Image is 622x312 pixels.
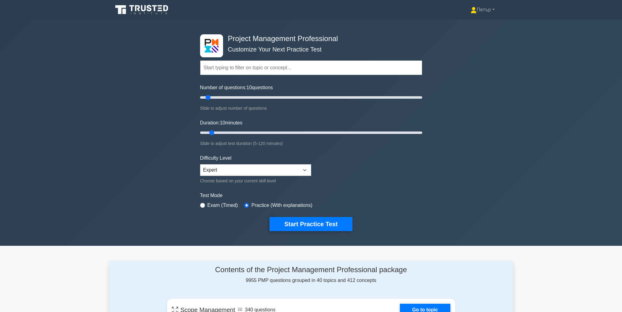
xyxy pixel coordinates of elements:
[167,265,455,284] div: 9955 PMP questions grouped in 40 topics and 412 concepts
[220,120,225,125] span: 10
[167,265,455,274] h4: Contents of the Project Management Professional package
[200,60,422,75] input: Start typing to filter on topic or concept...
[200,177,311,185] div: Choose based on your current skill level
[200,119,243,127] label: Duration: minutes
[456,4,509,16] a: Петър
[200,84,273,91] label: Number of questions: questions
[200,105,422,112] div: Slide to adjust number of questions
[200,192,422,199] label: Test Mode
[207,202,238,209] label: Exam (Timed)
[251,202,312,209] label: Practice (With explanations)
[200,140,422,147] div: Slide to adjust test duration (5-120 minutes)
[200,154,232,162] label: Difficulty Level
[247,85,252,90] span: 10
[270,217,352,231] button: Start Practice Test
[225,34,392,43] h4: Project Management Professional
